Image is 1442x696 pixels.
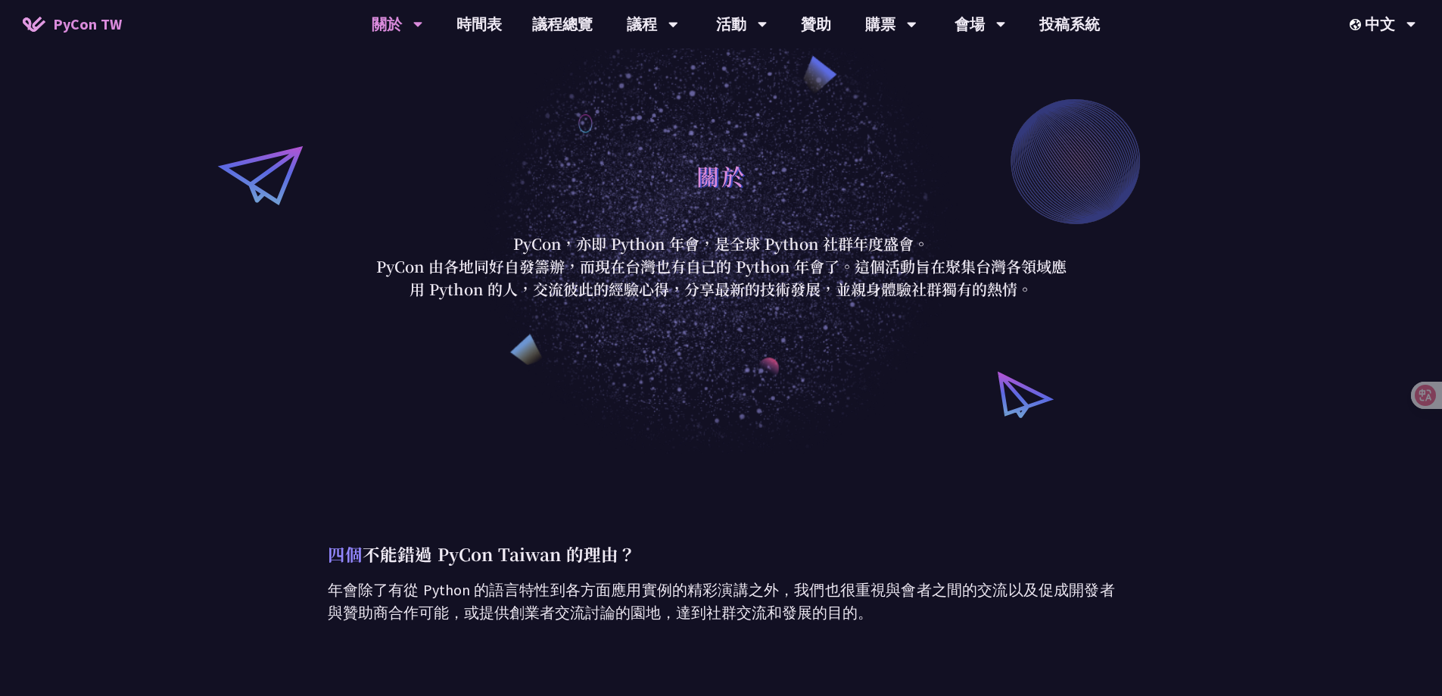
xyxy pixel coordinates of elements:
p: 年會除了有從 Python 的語言特性到各方面應用實例的精彩演講之外，我們也很重視與會者之間的交流以及促成開發者與贊助商合作可能，或提供創業者交流討論的園地，達到社群交流和發展的目的。 [328,579,1115,624]
img: Locale Icon [1350,19,1365,30]
a: PyCon TW [8,5,137,43]
p: PyCon，亦即 Python 年會，是全球 Python 社群年度盛會。 [369,233,1073,255]
h1: 關於 [696,153,746,198]
p: PyCon 由各地同好自發籌辦，而現在台灣也有自己的 Python 年會了。這個活動旨在聚集台灣各領域應用 Python 的人，交流彼此的經驗心得，分享最新的技術發展，並親身體驗社群獨有的熱情。 [369,255,1073,301]
span: PyCon TW [53,13,122,36]
img: Home icon of PyCon TW 2025 [23,17,45,32]
p: 不能錯過 PyCon Taiwan 的理由？ [328,541,1115,567]
span: 四個 [328,542,363,566]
